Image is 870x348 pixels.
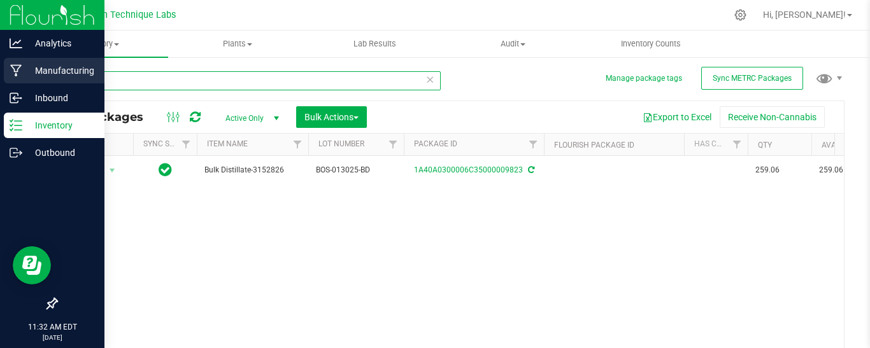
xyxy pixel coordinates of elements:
[296,106,367,128] button: Bulk Actions
[287,134,308,155] a: Filter
[634,106,720,128] button: Export to Excel
[414,139,457,148] a: Package ID
[727,134,748,155] a: Filter
[606,73,682,84] button: Manage package tags
[6,333,99,342] p: [DATE]
[176,134,197,155] a: Filter
[84,10,176,20] span: Clean Technique Labs
[22,145,99,160] p: Outbound
[822,141,860,150] a: Available
[336,38,413,50] span: Lab Results
[383,134,404,155] a: Filter
[526,165,534,174] span: Sync from Compliance System
[10,119,22,132] inline-svg: Inventory
[701,67,803,90] button: Sync METRC Packages
[554,141,634,150] a: Flourish Package ID
[763,10,846,20] span: Hi, [PERSON_NAME]!
[604,38,698,50] span: Inventory Counts
[684,134,748,156] th: Has COA
[169,38,305,50] span: Plants
[425,71,434,88] span: Clear
[523,134,544,155] a: Filter
[56,71,441,90] input: Search Package ID, Item Name, SKU, Lot or Part Number...
[6,321,99,333] p: 11:32 AM EDT
[720,106,825,128] button: Receive Non-Cannabis
[732,9,748,21] div: Manage settings
[445,38,581,50] span: Audit
[304,112,359,122] span: Bulk Actions
[444,31,581,57] a: Audit
[22,90,99,106] p: Inbound
[13,246,51,284] iframe: Resource center
[316,164,396,176] span: BOS-013025-BD
[755,164,804,176] span: 259.06
[819,164,867,176] span: 259.06
[104,162,120,179] span: select
[22,118,99,133] p: Inventory
[758,141,772,150] a: Qty
[207,139,248,148] a: Item Name
[414,165,523,174] a: 1A40A0300006C35000009823
[168,31,306,57] a: Plants
[10,146,22,159] inline-svg: Outbound
[318,139,364,148] a: Lot Number
[22,36,99,51] p: Analytics
[713,74,792,83] span: Sync METRC Packages
[306,31,444,57] a: Lab Results
[581,31,719,57] a: Inventory Counts
[10,92,22,104] inline-svg: Inbound
[204,164,301,176] span: Bulk Distillate-3152826
[66,110,156,124] span: All Packages
[10,37,22,50] inline-svg: Analytics
[10,64,22,77] inline-svg: Manufacturing
[22,63,99,78] p: Manufacturing
[159,161,172,179] span: In Sync
[143,139,192,148] a: Sync Status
